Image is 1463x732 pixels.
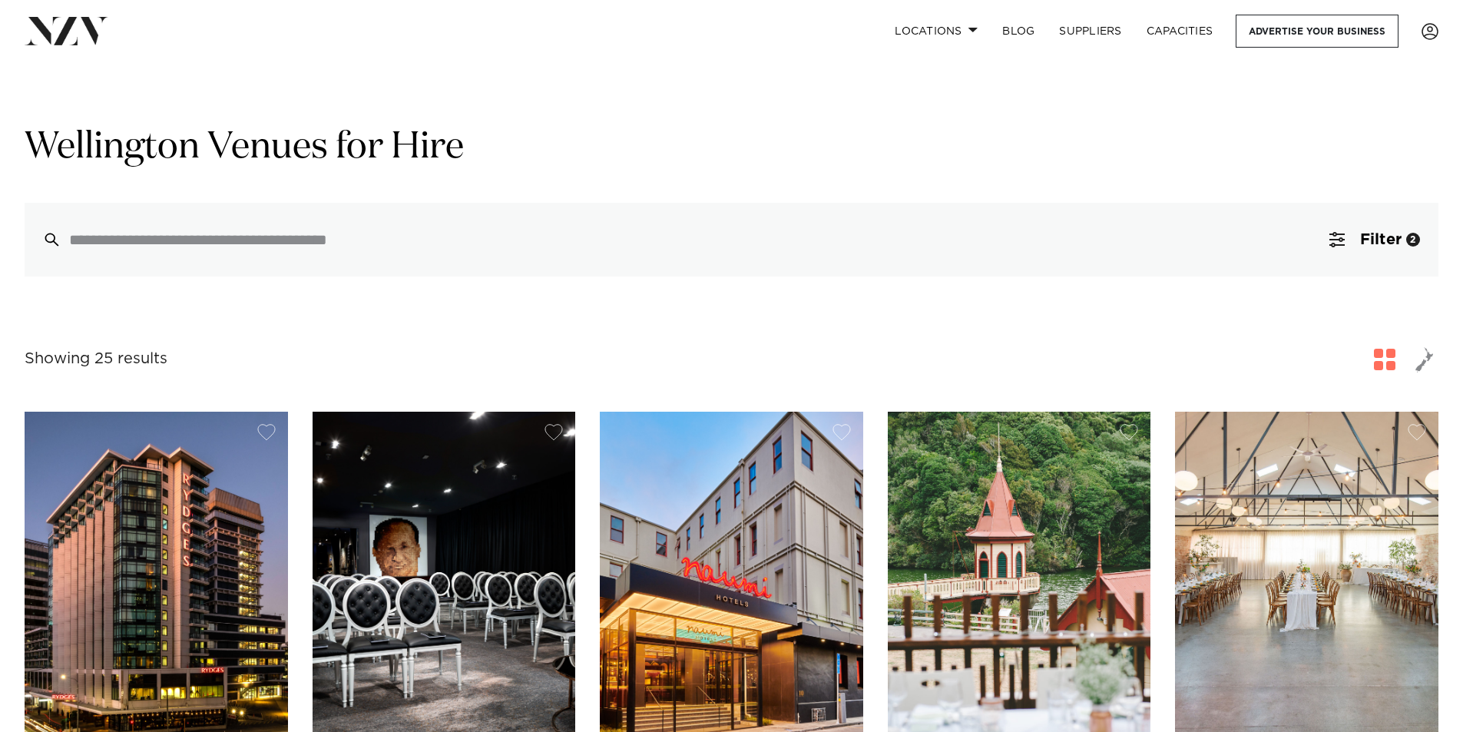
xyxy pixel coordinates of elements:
[990,15,1047,48] a: BLOG
[25,17,108,45] img: nzv-logo.png
[882,15,990,48] a: Locations
[25,124,1438,172] h1: Wellington Venues for Hire
[1406,233,1420,247] div: 2
[1047,15,1134,48] a: SUPPLIERS
[1360,232,1402,247] span: Filter
[1134,15,1226,48] a: Capacities
[25,347,167,371] div: Showing 25 results
[1236,15,1398,48] a: Advertise your business
[1311,203,1438,277] button: Filter2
